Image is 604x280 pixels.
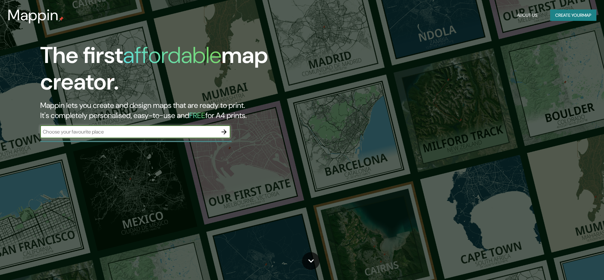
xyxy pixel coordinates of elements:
[123,40,222,70] h1: affordable
[189,110,205,120] h5: FREE
[59,16,64,22] img: mappin-pin
[40,100,342,121] h2: Mappin lets you create and design maps that are ready to print. It's completely personalised, eas...
[40,42,342,100] h1: The first map creator.
[8,6,59,24] h3: Mappin
[514,9,540,21] button: About Us
[550,9,596,21] button: Create yourmap
[40,128,218,135] input: Choose your favourite place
